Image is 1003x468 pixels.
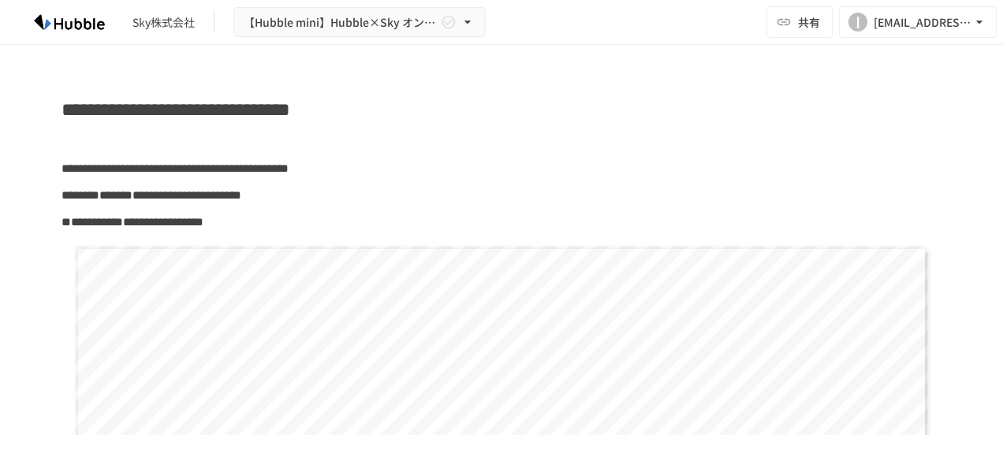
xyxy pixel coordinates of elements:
[244,13,438,32] span: 【Hubble mini】Hubble×Sky オンボーディングプロジェクト
[874,13,971,32] div: [EMAIL_ADDRESS][DOMAIN_NAME]
[839,6,997,38] button: I[EMAIL_ADDRESS][DOMAIN_NAME]
[132,14,195,31] div: Sky株式会社
[798,13,820,31] span: 共有
[19,9,120,35] img: HzDRNkGCf7KYO4GfwKnzITak6oVsp5RHeZBEM1dQFiQ
[233,7,486,38] button: 【Hubble mini】Hubble×Sky オンボーディングプロジェクト
[848,13,867,32] div: I
[766,6,833,38] button: 共有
